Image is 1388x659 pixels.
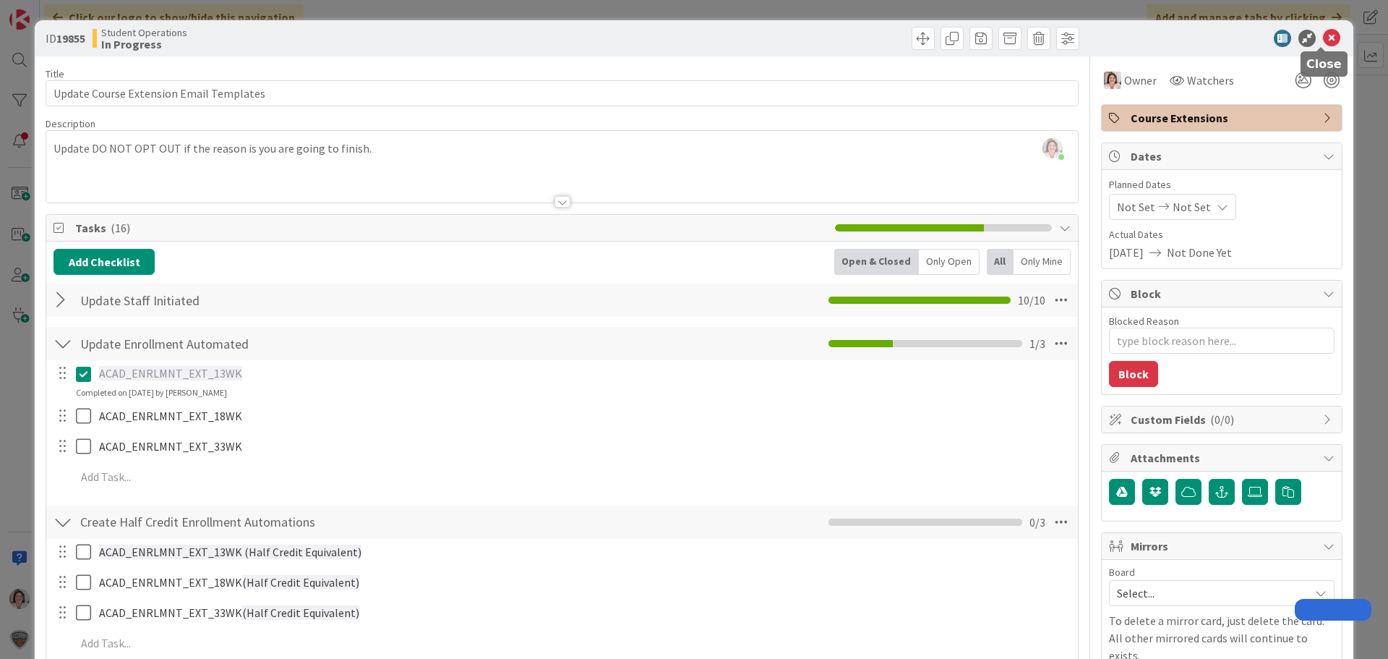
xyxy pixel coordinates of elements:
[75,509,400,535] input: Add Checklist...
[56,31,85,46] b: 19855
[53,249,155,275] button: Add Checklist
[99,439,242,454] span: ACAD_ENRLMNT_EXT_33WK
[1042,138,1063,158] img: 8Zp9bjJ6wS5x4nzU9KWNNxjkzf4c3Efw.jpg
[1109,177,1335,192] span: Planned Dates
[75,219,828,237] span: Tasks
[1210,412,1234,427] span: ( 0/0 )
[1109,567,1135,577] span: Board
[987,249,1014,275] div: All
[1109,244,1144,261] span: [DATE]
[834,249,919,275] div: Open & Closed
[1131,109,1316,127] span: Course Extensions
[1109,315,1179,328] label: Blocked Reason
[99,545,361,559] span: ACAD_ENRLMNT_EXT_13WK (Half Credit Equivalent)
[99,366,242,380] span: ACAD_ENRLMNT_EXT_13WK
[1131,411,1316,428] span: Custom Fields
[1029,514,1045,531] span: 0 / 3
[1109,227,1335,242] span: Actual Dates
[46,80,1079,106] input: type card name here...
[1306,57,1342,71] h5: Close
[1117,198,1155,216] span: Not Set
[242,575,359,590] span: (Half Credit Equivalent)
[1117,583,1302,603] span: Select...
[919,249,980,275] div: Only Open
[76,386,227,399] div: Completed on [DATE] by [PERSON_NAME]
[46,30,85,47] span: ID
[1109,361,1158,387] button: Block
[1131,148,1316,165] span: Dates
[1018,292,1045,309] span: 10 / 10
[111,221,130,235] span: ( 16 )
[1104,72,1121,89] img: EW
[1131,449,1316,467] span: Attachments
[1131,285,1316,302] span: Block
[101,27,187,38] span: Student Operations
[1029,335,1045,352] span: 1 / 3
[99,605,242,620] span: ACAD_ENRLMNT_EXT_33WK
[53,140,1071,157] p: Update DO NOT OPT OUT if the reason is you are going to finish.
[1124,72,1157,89] span: Owner
[101,38,187,50] b: In Progress
[1187,72,1234,89] span: Watchers
[1131,537,1316,555] span: Mirrors
[99,575,242,590] span: ACAD_ENRLMNT_EXT_18WK
[1014,249,1071,275] div: Only Mine
[99,409,242,423] span: ACAD_ENRLMNT_EXT_18WK
[46,67,64,80] label: Title
[1173,198,1211,216] span: Not Set
[75,331,400,357] input: Add Checklist...
[46,117,95,130] span: Description
[1167,244,1232,261] span: Not Done Yet
[75,287,400,313] input: Add Checklist...
[242,605,359,620] span: (Half Credit Equivalent)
